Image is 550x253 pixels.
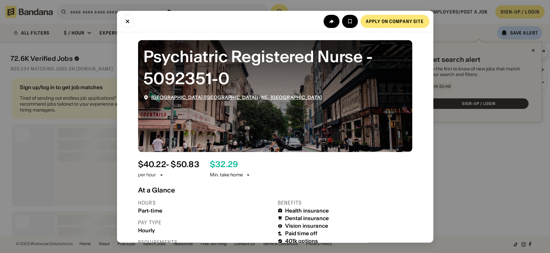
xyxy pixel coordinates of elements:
div: Health insurance [285,207,329,214]
div: At a Glance [138,186,412,194]
div: Dental insurance [285,215,329,221]
div: Paid time off [285,230,318,237]
div: Hourly [138,227,273,233]
div: Pay type [138,219,273,226]
div: Psychiatric Registered Nurse - 5092351-0 [143,45,407,89]
div: $ 32.29 [210,160,238,169]
div: $ 40.22 - $50.83 [138,160,199,169]
a: [GEOGRAPHIC_DATA] ([GEOGRAPHIC_DATA]) [151,94,258,100]
div: per hour [138,172,156,178]
div: 401k options [285,238,318,244]
button: Close [121,14,134,28]
div: Apply on company site [366,19,424,23]
div: Vision insurance [285,223,329,229]
div: Min. take home [210,172,251,178]
div: Requirements [138,239,273,245]
div: · [151,94,322,100]
div: Part-time [138,207,273,214]
div: Hours [138,199,273,206]
a: NE, [GEOGRAPHIC_DATA] [261,94,322,100]
div: Benefits [278,199,412,206]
